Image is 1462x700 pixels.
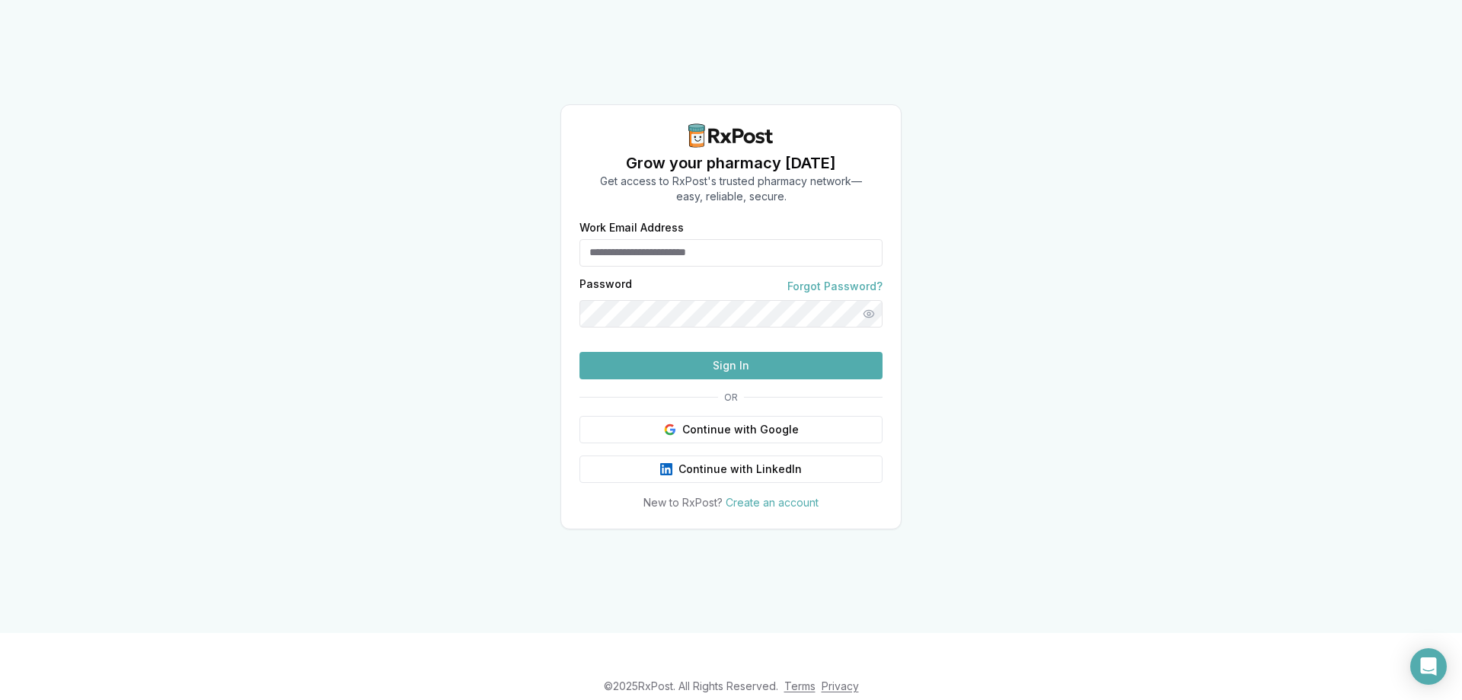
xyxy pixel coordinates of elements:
a: Forgot Password? [787,279,883,294]
button: Continue with Google [579,416,883,443]
img: RxPost Logo [682,123,780,148]
span: New to RxPost? [643,496,723,509]
label: Password [579,279,632,294]
img: LinkedIn [660,463,672,475]
p: Get access to RxPost's trusted pharmacy network— easy, reliable, secure. [600,174,862,204]
a: Create an account [726,496,819,509]
span: OR [718,392,744,404]
div: Open Intercom Messenger [1410,648,1447,685]
a: Terms [784,679,816,692]
button: Sign In [579,352,883,379]
label: Work Email Address [579,222,883,233]
a: Privacy [822,679,859,692]
h1: Grow your pharmacy [DATE] [600,152,862,174]
button: Show password [855,300,883,328]
button: Continue with LinkedIn [579,455,883,483]
img: Google [664,424,676,436]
